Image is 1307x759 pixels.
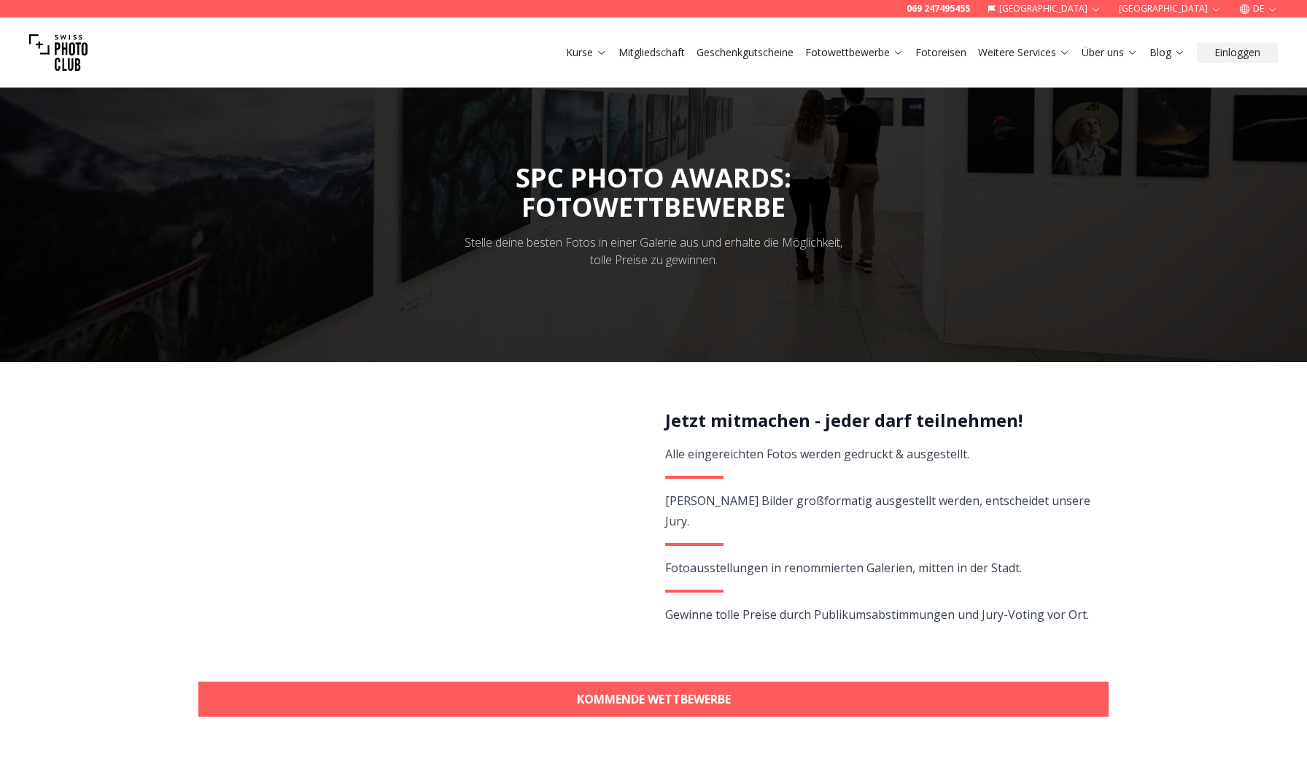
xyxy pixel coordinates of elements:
a: 069 247495455 [907,3,970,15]
a: Blog [1149,45,1185,60]
button: Blog [1144,42,1191,63]
span: [PERSON_NAME] Bilder großformatig ausgestellt werden, entscheidet unsere Jury. [665,493,1090,529]
a: Über uns [1082,45,1138,60]
button: Mitgliedschaft [613,42,691,63]
img: Swiss photo club [29,23,88,82]
a: Weitere Services [978,45,1070,60]
button: Einloggen [1197,42,1278,63]
button: Fotowettbewerbe [799,42,910,63]
button: Fotoreisen [910,42,972,63]
span: SPC PHOTO AWARDS: [516,160,791,222]
a: Mitgliedschaft [618,45,685,60]
a: Kurse [566,45,607,60]
div: FOTOWETTBEWERBE [516,193,791,222]
a: Geschenkgutscheine [697,45,794,60]
a: Fotoreisen [915,45,966,60]
button: Geschenkgutscheine [691,42,799,63]
a: KOMMENDE WETTBEWERBE [198,682,1109,717]
h2: Jetzt mitmachen - jeder darf teilnehmen! [665,409,1092,432]
button: Weitere Services [972,42,1076,63]
button: Über uns [1076,42,1144,63]
span: Alle eingereichten Fotos werden gedruckt & ausgestellt. [665,446,969,462]
a: Fotowettbewerbe [805,45,904,60]
div: Stelle deine besten Fotos in einer Galerie aus und erhalte die Möglichkeit, tolle Preise zu gewin... [455,234,852,269]
span: Gewinne tolle Preise durch Publikumsabstimmungen und Jury-Voting vor Ort. [665,606,1089,623]
button: Kurse [560,42,613,63]
span: Fotoausstellungen in renommierten Galerien, mitten in der Stadt. [665,560,1022,576]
